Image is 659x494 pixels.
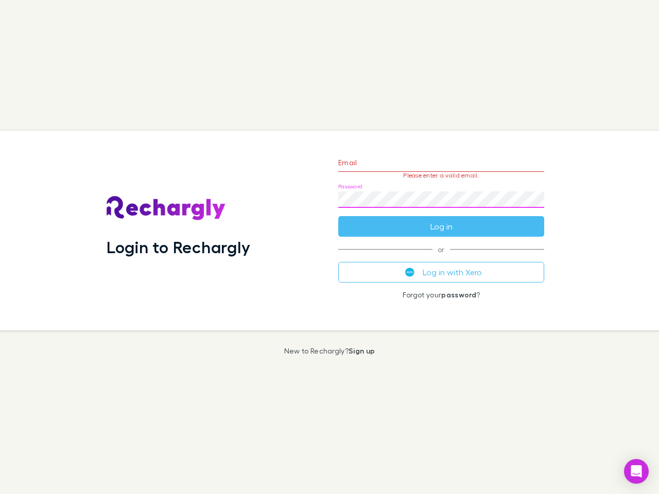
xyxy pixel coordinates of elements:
[405,268,414,277] img: Xero's logo
[338,172,544,179] p: Please enter a valid email.
[284,347,375,355] p: New to Rechargly?
[338,249,544,250] span: or
[338,216,544,237] button: Log in
[338,291,544,299] p: Forgot your ?
[338,262,544,283] button: Log in with Xero
[624,459,649,484] div: Open Intercom Messenger
[107,237,250,257] h1: Login to Rechargly
[107,196,226,221] img: Rechargly's Logo
[338,183,362,190] label: Password
[349,346,375,355] a: Sign up
[441,290,476,299] a: password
